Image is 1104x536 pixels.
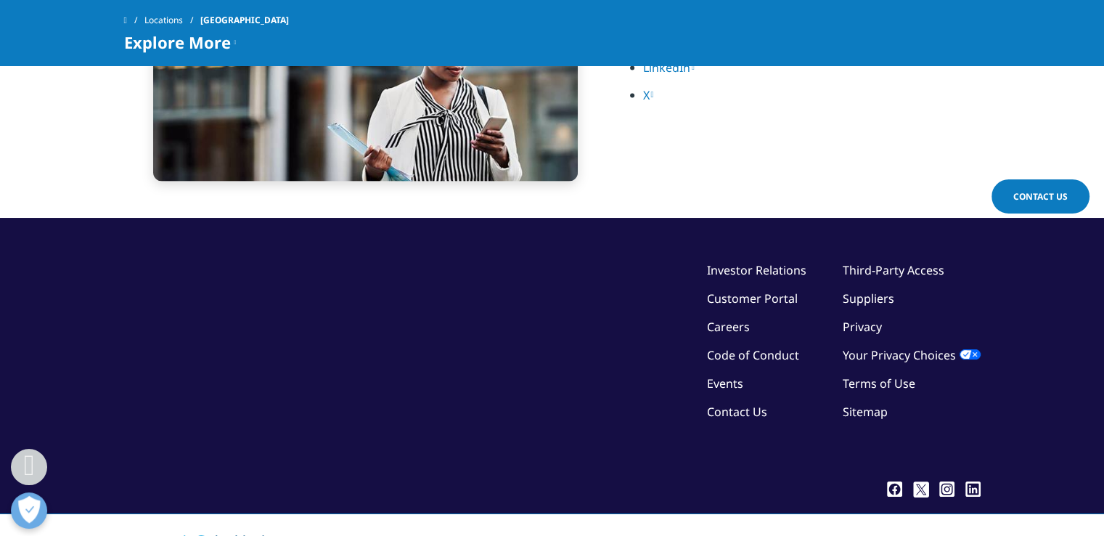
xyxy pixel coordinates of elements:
a: Investor Relations [707,262,806,278]
a: LinkedIn [643,60,695,76]
a: Locations [144,7,200,33]
a: Sitemap [843,404,888,420]
a: Terms of Use [843,375,915,391]
span: Contact Us [1013,190,1068,203]
a: Contact Us [707,404,767,420]
span: [GEOGRAPHIC_DATA] [200,7,289,33]
a: Your Privacy Choices [843,347,981,363]
a: Events [707,375,743,391]
a: X [643,87,654,103]
a: Suppliers [843,291,894,306]
a: Privacy [843,319,882,335]
button: Open Preferences [11,492,47,529]
a: Careers [707,319,750,335]
a: Customer Portal [707,291,798,306]
a: Third-Party Access [843,262,944,278]
span: Explore More [124,33,231,51]
a: Code of Conduct [707,347,799,363]
a: Contact Us [991,179,1089,214]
